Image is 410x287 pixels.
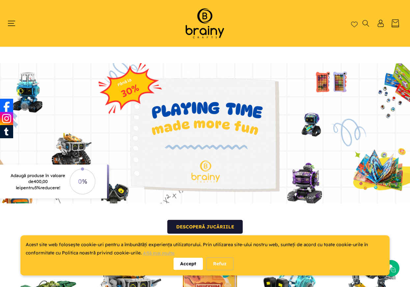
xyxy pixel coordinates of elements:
[143,250,175,256] a: Află mai multe
[26,241,384,257] div: Acest site web folosește cookie-uri pentru a îmbunătăți experiența utilizatorului. Prin utilizare...
[206,257,233,270] div: Refuz
[386,263,396,273] img: Chat icon
[35,185,41,190] span: 5%
[177,7,233,40] img: Brainy Crafts
[167,220,243,234] a: Descoperă jucăriile
[9,172,67,191] p: Adaugă produse în valoare de pentru reducere!
[351,20,358,27] a: Wishlist page link
[16,179,48,190] span: 400,00 lei
[174,258,203,270] div: Accept
[362,20,370,27] summary: Căutați
[78,177,87,185] text: 0%
[11,20,19,27] summary: Meniu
